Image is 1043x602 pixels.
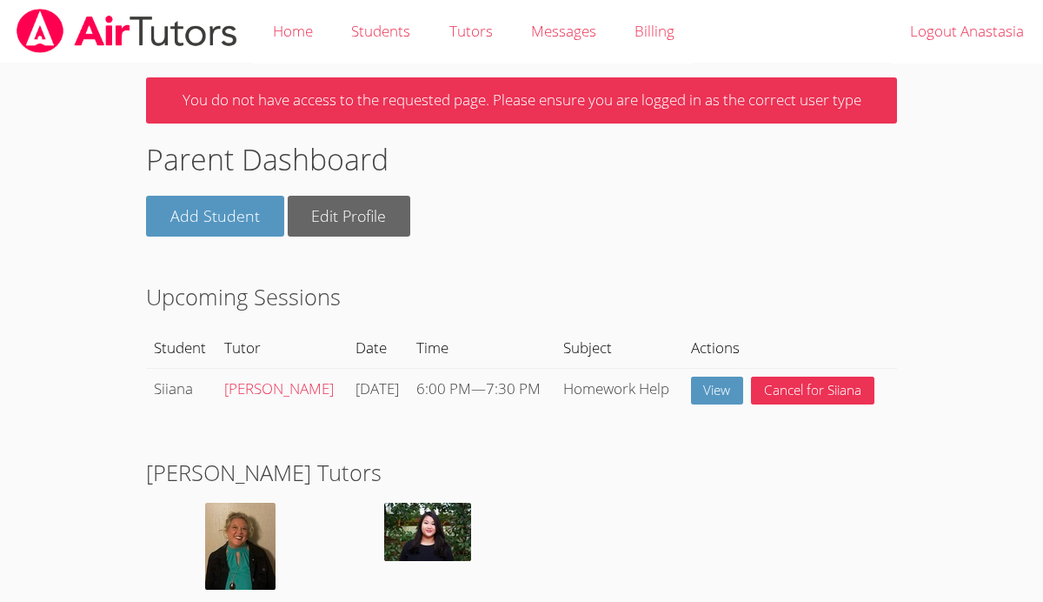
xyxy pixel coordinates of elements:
p: You do not have access to the requested page. Please ensure you are logged in as the correct user... [146,77,897,124]
h2: Upcoming Sessions [146,280,897,313]
a: Add Student [146,196,284,237]
span: 6:00 PM [416,378,471,398]
img: IMG_0561.jpeg [384,503,471,561]
div: — [416,377,548,402]
th: Date [348,328,409,368]
h1: Parent Dashboard [146,137,897,182]
th: Subject [556,328,684,368]
button: Cancel for Siiana [751,377,874,405]
th: Time [409,328,556,368]
a: [PERSON_NAME] [224,378,334,398]
th: Tutor [216,328,348,368]
th: Actions [683,328,897,368]
img: IMG_0043.jpeg [205,503,276,590]
a: Edit Profile [288,196,411,237]
h2: [PERSON_NAME] Tutors [146,456,897,489]
img: airtutors_banner-c4298cdbf04f3fff15de1276eac7730deb9818008684d7c2e4769d2f7ddbe033.png [15,9,239,53]
td: Siiana [146,368,216,412]
a: View [691,377,744,405]
td: Homework Help [556,368,684,412]
div: [DATE] [355,377,402,402]
span: 7:30 PM [486,378,541,398]
span: Messages [531,21,596,41]
th: Student [146,328,216,368]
